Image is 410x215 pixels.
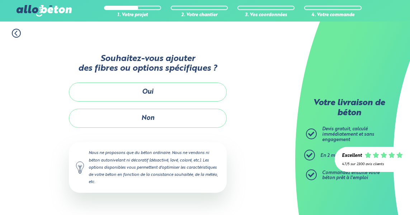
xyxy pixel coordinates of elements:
div: 4. Votre commande [304,13,361,18]
div: 4.7/5 sur 2300 avis clients [342,162,403,166]
button: Oui [69,83,227,102]
p: Votre livraison de béton [308,98,390,118]
div: 3. Vos coordonnées [237,13,294,18]
div: 2. Votre chantier [171,13,228,18]
span: Commandez ensuite votre béton prêt à l'emploi [322,170,380,181]
span: En 2 minutes top chrono [320,153,374,158]
button: Non [69,109,227,128]
div: 1. Votre projet [104,13,161,18]
span: Devis gratuit, calculé immédiatement et sans engagement [322,127,374,142]
div: Nous ne proposons que du béton ordinaire. Nous ne vendons ni béton autonivelant ni décoratif (dés... [69,142,227,193]
p: Souhaitez-vous ajouter des fibres ou options spécifiques ? [69,54,227,74]
iframe: Help widget launcher [346,187,402,207]
img: allobéton [17,5,72,17]
div: Excellent [342,153,362,159]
